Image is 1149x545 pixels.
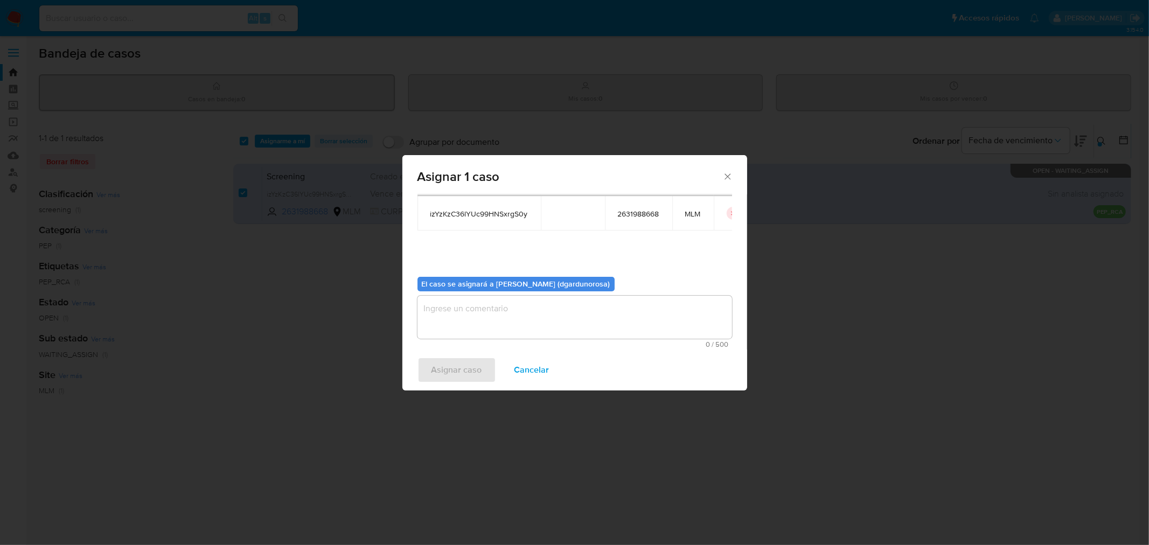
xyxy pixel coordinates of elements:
[722,171,732,181] button: Cerrar ventana
[421,341,729,348] span: Máximo 500 caracteres
[422,278,610,289] b: El caso se asignará a [PERSON_NAME] (dgardunorosa)
[727,207,740,220] button: icon-button
[430,209,528,219] span: izYzKzC36lYUc99HNSxrgS0y
[618,209,659,219] span: 2631988668
[685,209,701,219] span: MLM
[417,170,723,183] span: Asignar 1 caso
[500,357,563,383] button: Cancelar
[402,155,747,390] div: assign-modal
[514,358,549,382] span: Cancelar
